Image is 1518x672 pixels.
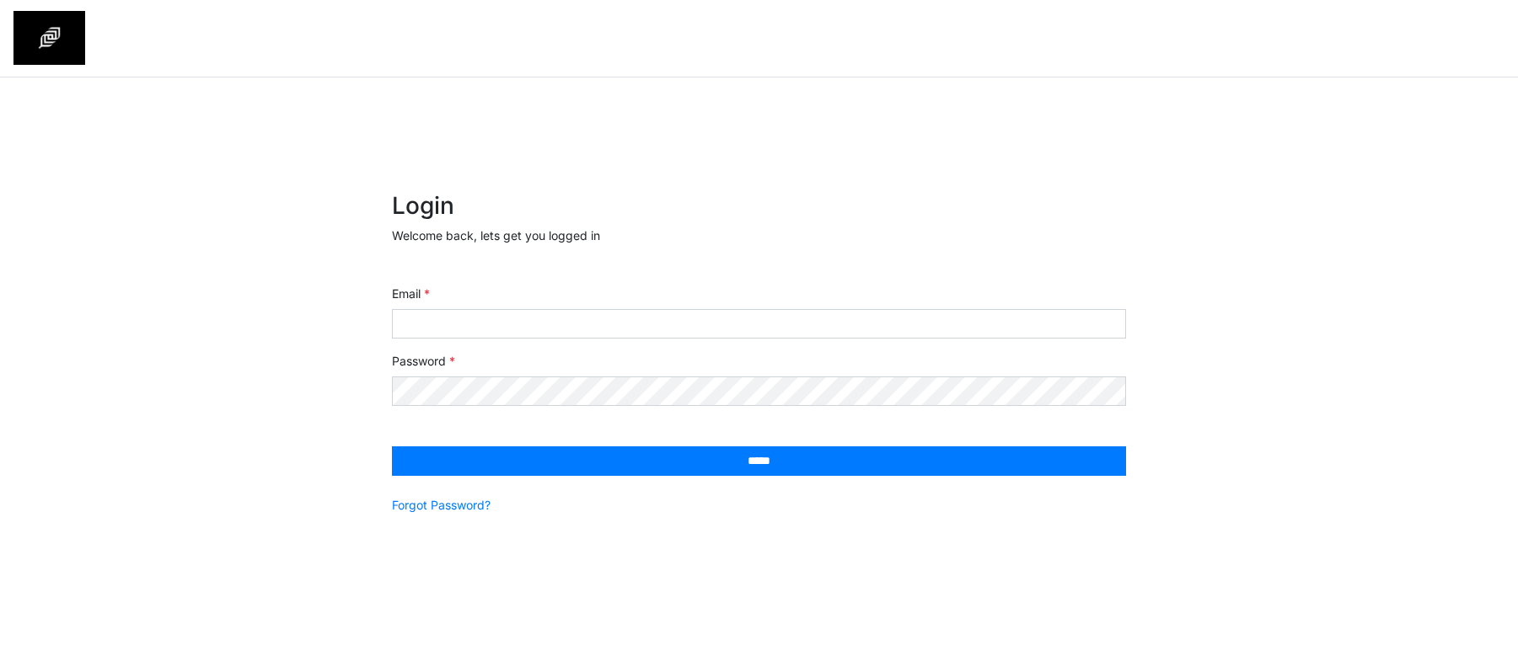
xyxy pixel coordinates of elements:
[392,352,455,370] label: Password
[392,227,1126,244] p: Welcome back, lets get you logged in
[392,496,491,514] a: Forgot Password?
[13,11,85,65] img: spp logo
[392,192,1126,221] h2: Login
[392,285,430,302] label: Email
